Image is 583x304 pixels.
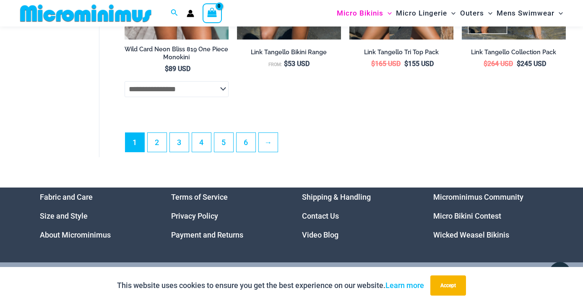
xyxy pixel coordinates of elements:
[404,60,434,68] bdi: 155 USD
[495,3,565,24] a: Mens SwimwearMenu ToggleMenu Toggle
[433,188,544,244] aside: Footer Widget 4
[554,3,563,24] span: Menu Toggle
[192,133,211,152] a: Page 4
[302,188,412,244] aside: Footer Widget 3
[171,193,228,201] a: Terms of Service
[117,279,424,292] p: This website uses cookies to ensure you get the best experience on our website.
[40,188,150,244] nav: Menu
[433,230,509,239] a: Wicked Weasel Bikinis
[237,133,255,152] a: Page 6
[165,65,190,73] bdi: 89 USD
[171,230,243,239] a: Payment and Returns
[125,132,566,157] nav: Product Pagination
[203,3,222,23] a: View Shopping Cart, empty
[484,60,487,68] span: $
[396,3,447,24] span: Micro Lingerie
[460,3,484,24] span: Outers
[433,188,544,244] nav: Menu
[462,48,566,56] h2: Link Tangello Collection Pack
[259,133,278,152] a: →
[335,3,394,24] a: Micro BikinisMenu ToggleMenu Toggle
[484,3,492,24] span: Menu Toggle
[40,188,150,244] aside: Footer Widget 1
[171,188,281,244] aside: Footer Widget 2
[165,65,169,73] span: $
[171,188,281,244] nav: Menu
[148,133,167,152] a: Page 2
[125,133,144,152] span: Page 1
[302,193,371,201] a: Shipping & Handling
[171,211,218,220] a: Privacy Policy
[302,188,412,244] nav: Menu
[447,3,455,24] span: Menu Toggle
[125,45,229,64] a: Wild Card Neon Bliss 819 One Piece Monokini
[433,211,501,220] a: Micro Bikini Contest
[237,48,341,56] h2: Link Tangello Bikini Range
[284,60,310,68] bdi: 53 USD
[433,193,523,201] a: Microminimus Community
[333,1,566,25] nav: Site Navigation
[462,48,566,59] a: Link Tangello Collection Pack
[40,230,111,239] a: About Microminimus
[337,3,383,24] span: Micro Bikinis
[17,4,155,23] img: MM SHOP LOGO FLAT
[371,60,401,68] bdi: 165 USD
[302,211,339,220] a: Contact Us
[171,8,178,19] a: Search icon link
[284,60,288,68] span: $
[484,60,513,68] bdi: 264 USD
[458,3,495,24] a: OutersMenu ToggleMenu Toggle
[268,62,282,67] span: From:
[371,60,375,68] span: $
[349,48,453,56] h2: Link Tangello Tri Top Pack
[404,60,408,68] span: $
[40,193,93,201] a: Fabric and Care
[214,133,233,152] a: Page 5
[430,275,466,296] button: Accept
[383,3,392,24] span: Menu Toggle
[385,281,424,290] a: Learn more
[125,45,229,61] h2: Wild Card Neon Bliss 819 One Piece Monokini
[349,48,453,59] a: Link Tangello Tri Top Pack
[302,230,338,239] a: Video Blog
[497,3,554,24] span: Mens Swimwear
[187,10,194,17] a: Account icon link
[394,3,458,24] a: Micro LingerieMenu ToggleMenu Toggle
[170,133,189,152] a: Page 3
[237,48,341,59] a: Link Tangello Bikini Range
[517,60,546,68] bdi: 245 USD
[517,60,521,68] span: $
[40,211,88,220] a: Size and Style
